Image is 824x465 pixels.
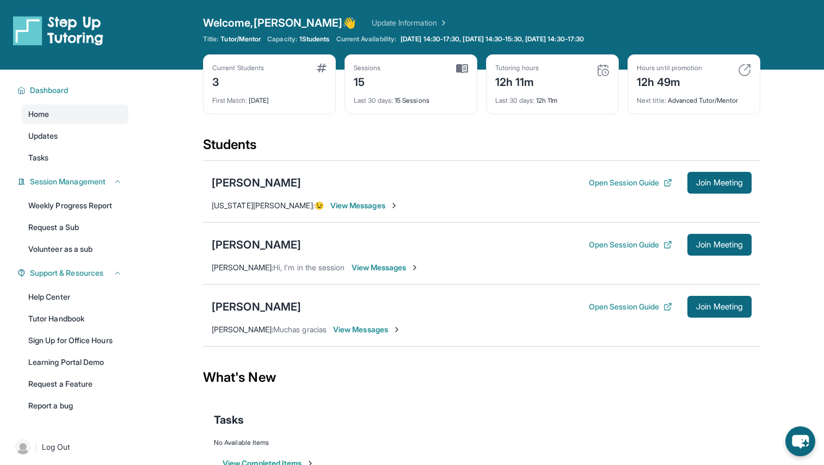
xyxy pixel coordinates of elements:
div: Hours until promotion [637,64,702,72]
span: Updates [28,131,58,141]
button: Open Session Guide [589,301,672,312]
a: Report a bug [22,396,128,416]
div: 12h 11m [495,90,610,105]
div: Advanced Tutor/Mentor [637,90,751,105]
span: View Messages [333,324,401,335]
span: Last 30 days : [354,96,393,104]
span: 😉 [315,201,324,210]
a: Weekly Progress Report [22,196,128,215]
img: card [738,64,751,77]
span: Capacity: [267,35,297,44]
span: Log Out [42,442,70,452]
button: Session Management [26,176,122,187]
img: card [317,64,327,72]
button: chat-button [785,426,815,456]
button: Dashboard [26,85,122,96]
div: 15 [354,72,381,90]
img: Chevron Right [437,17,448,28]
span: Welcome, [PERSON_NAME] 👋 [203,15,356,30]
span: Home [28,109,49,120]
span: Last 30 days : [495,96,534,104]
img: Chevron-Right [392,325,401,334]
span: [PERSON_NAME] : [212,263,273,272]
div: [PERSON_NAME] [212,175,301,190]
img: Chevron-Right [410,263,419,272]
img: Chevron-Right [390,201,398,210]
div: 3 [212,72,264,90]
a: Update Information [372,17,448,28]
span: Join Meeting [696,303,743,310]
div: 12h 49m [637,72,702,90]
span: Dashboard [30,85,69,96]
a: |Log Out [11,435,128,459]
button: Join Meeting [687,296,752,318]
span: Session Management [30,176,106,187]
a: Volunteer as a sub [22,239,128,259]
button: Join Meeting [687,234,752,256]
span: Tasks [214,412,244,427]
span: Next title : [637,96,666,104]
button: Open Session Guide [589,177,672,188]
span: Title: [203,35,218,44]
span: Join Meeting [696,179,743,186]
a: Help Center [22,287,128,307]
span: [US_STATE][PERSON_NAME] : [212,201,315,210]
span: Current Availability: [336,35,396,44]
a: Tutor Handbook [22,309,128,328]
img: card [597,64,610,77]
img: logo [13,15,103,46]
span: Tasks [28,152,48,163]
span: Support & Resources [30,268,103,278]
div: 12h 11m [495,72,539,90]
div: [PERSON_NAME] [212,299,301,314]
button: Support & Resources [26,268,122,278]
img: user-img [15,439,30,455]
a: Home [22,104,128,124]
a: Learning Portal Demo [22,352,128,372]
span: 1 Students [299,35,330,44]
span: Tutor/Mentor [220,35,261,44]
span: | [35,441,38,454]
a: Tasks [22,148,128,168]
a: Request a Sub [22,218,128,237]
span: First Match : [212,96,247,104]
div: Sessions [354,64,381,72]
div: 15 Sessions [354,90,468,105]
div: [DATE] [212,90,327,105]
a: [DATE] 14:30-17:30, [DATE] 14:30-15:30, [DATE] 14:30-17:30 [398,35,586,44]
div: Students [203,136,760,160]
div: Tutoring hours [495,64,539,72]
span: Muchas gracias [273,325,327,334]
img: card [456,64,468,73]
span: Join Meeting [696,241,743,248]
button: Open Session Guide [589,239,672,250]
a: Sign Up for Office Hours [22,331,128,350]
span: [PERSON_NAME] : [212,325,273,334]
span: View Messages [352,262,420,273]
a: Request a Feature [22,374,128,394]
div: Current Students [212,64,264,72]
div: [PERSON_NAME] [212,237,301,252]
span: [DATE] 14:30-17:30, [DATE] 14:30-15:30, [DATE] 14:30-17:30 [401,35,584,44]
span: View Messages [330,200,398,211]
button: Join Meeting [687,172,752,194]
a: Updates [22,126,128,146]
div: What's New [203,354,760,401]
div: No Available Items [214,438,749,447]
span: Hi, I'm in the session [273,263,345,272]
